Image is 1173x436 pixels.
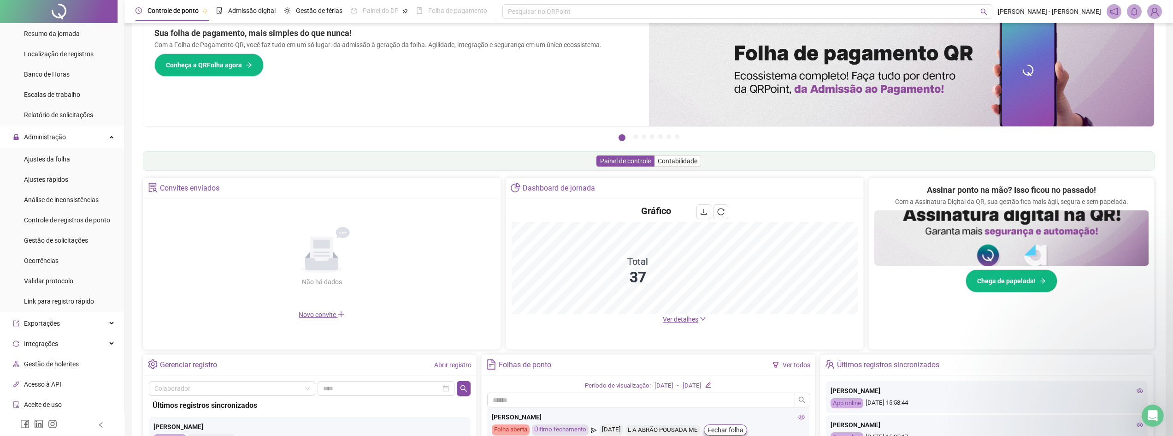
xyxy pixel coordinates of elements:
[216,7,223,14] span: file-done
[675,134,679,139] button: 7
[24,30,80,37] span: Resumo da jornada
[649,16,1155,126] img: banner%2F8d14a306-6205-4263-8e5b-06e9a85ad873.png
[13,134,19,140] span: lock
[24,360,79,368] span: Gestão de holerites
[633,134,638,139] button: 2
[24,257,59,264] span: Ocorrências
[460,385,467,392] span: search
[650,134,654,139] button: 4
[24,133,66,141] span: Administração
[642,134,646,139] button: 3
[977,276,1036,286] span: Chega de papelada!
[825,359,835,369] span: team
[798,396,806,404] span: search
[837,357,939,373] div: Últimos registros sincronizados
[202,8,208,14] span: pushpin
[486,359,496,369] span: file-text
[1039,278,1046,284] span: arrow-right
[351,7,357,14] span: dashboard
[24,196,99,203] span: Análise de inconsistências
[13,320,19,327] span: export
[166,60,242,70] span: Conheça a QRFolha agora
[666,134,671,139] button: 6
[499,357,551,373] div: Folhas de ponto
[337,311,345,318] span: plus
[1148,5,1161,18] img: 20904
[980,8,987,15] span: search
[831,398,1143,409] div: [DATE] 15:58:44
[13,381,19,388] span: api
[24,237,88,244] span: Gestão de solicitações
[24,340,58,347] span: Integrações
[700,208,707,215] span: download
[148,359,158,369] span: setting
[927,184,1096,197] h2: Assinar ponto na mão? Isso ficou no passado!
[511,183,520,192] span: pie-chart
[148,183,158,192] span: solution
[966,269,1057,293] button: Chega de papelada!
[831,420,1143,430] div: [PERSON_NAME]
[24,320,60,327] span: Exportações
[153,422,466,432] div: [PERSON_NAME]
[228,7,276,14] span: Admissão digital
[1137,388,1143,394] span: eye
[428,7,487,14] span: Folha de pagamento
[20,419,29,429] span: facebook
[1137,422,1143,428] span: eye
[153,400,467,411] div: Últimos registros sincronizados
[246,62,252,68] span: arrow-right
[279,277,364,287] div: Não há dados
[24,401,62,408] span: Aceite de uso
[24,91,80,98] span: Escalas de trabalho
[13,340,19,347] span: sync
[24,155,70,163] span: Ajustes da folha
[532,424,589,436] div: Último fechamento
[895,197,1128,207] p: Com a Assinatura Digital da QR, sua gestão fica mais ágil, segura e sem papelada.
[677,381,679,391] div: -
[24,381,61,388] span: Acesso à API
[24,298,94,305] span: Link para registro rápido
[24,71,70,78] span: Banco de Horas
[585,381,651,391] div: Período de visualização:
[783,361,810,369] a: Ver todos
[600,157,651,165] span: Painel de controle
[13,361,19,367] span: apartment
[98,422,104,428] span: left
[663,316,706,323] a: Ver detalhes down
[683,381,701,391] div: [DATE]
[24,216,110,224] span: Controle de registros de ponto
[434,361,472,369] a: Abrir registro
[772,362,779,368] span: filter
[654,381,673,391] div: [DATE]
[831,386,1143,396] div: [PERSON_NAME]
[1142,405,1164,427] iframe: Intercom live chat
[284,7,290,14] span: sun
[24,50,94,58] span: Localização de registros
[1130,7,1138,16] span: bell
[48,419,57,429] span: instagram
[492,424,530,436] div: Folha aberta
[619,134,625,141] button: 1
[523,180,595,196] div: Dashboard de jornada
[798,414,805,420] span: eye
[154,27,638,40] h2: Sua folha de pagamento, mais simples do que nunca!
[416,7,423,14] span: book
[658,157,697,165] span: Contabilidade
[34,419,43,429] span: linkedin
[363,7,399,14] span: Painel do DP
[154,40,638,50] p: Com a Folha de Pagamento QR, você faz tudo em um só lugar: da admissão à geração da folha. Agilid...
[13,401,19,408] span: audit
[874,210,1149,266] img: banner%2F02c71560-61a6-44d4-94b9-c8ab97240462.png
[160,357,217,373] div: Gerenciar registro
[641,204,671,217] h4: Gráfico
[700,316,706,322] span: down
[998,6,1101,17] span: [PERSON_NAME] - [PERSON_NAME]
[663,316,698,323] span: Ver detalhes
[24,111,93,119] span: Relatório de solicitações
[600,424,623,436] div: [DATE]
[24,176,68,183] span: Ajustes rápidos
[658,134,663,139] button: 5
[707,425,743,435] span: Fechar folha
[704,424,747,436] button: Fechar folha
[24,277,73,285] span: Validar protocolo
